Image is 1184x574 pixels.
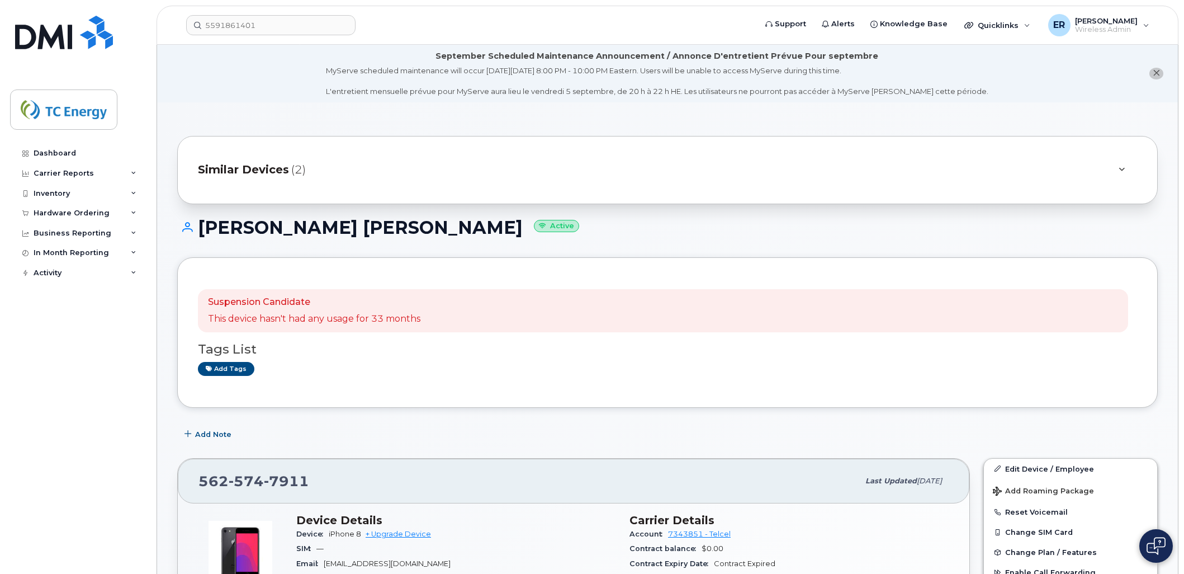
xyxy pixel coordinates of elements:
button: Reset Voicemail [984,502,1157,522]
span: Add Note [195,429,231,440]
span: [DATE] [917,477,942,485]
span: Change Plan / Features [1005,548,1097,557]
button: Add Note [177,425,241,445]
span: iPhone 8 [329,530,361,538]
span: (2) [291,162,306,178]
a: + Upgrade Device [366,530,431,538]
span: $0.00 [702,544,723,553]
span: Last updated [865,477,917,485]
p: Suspension Candidate [208,296,420,309]
div: September Scheduled Maintenance Announcement / Annonce D'entretient Prévue Pour septembre [435,50,878,62]
img: Open chat [1147,537,1166,555]
a: Add tags [198,362,254,376]
a: Edit Device / Employee [984,459,1157,479]
span: Account [629,530,668,538]
span: Contract Expired [714,559,775,568]
span: 574 [229,473,264,490]
a: 7343851 - Telcel [668,530,731,538]
button: close notification [1149,68,1163,79]
span: [EMAIL_ADDRESS][DOMAIN_NAME] [324,559,451,568]
h1: [PERSON_NAME] [PERSON_NAME] [177,218,1158,237]
button: Change Plan / Features [984,542,1157,562]
h3: Device Details [296,514,616,527]
button: Add Roaming Package [984,479,1157,502]
div: MyServe scheduled maintenance will occur [DATE][DATE] 8:00 PM - 10:00 PM Eastern. Users will be u... [326,65,988,97]
span: Add Roaming Package [993,487,1094,497]
h3: Tags List [198,342,1137,356]
span: Email [296,559,324,568]
button: Change SIM Card [984,522,1157,542]
span: Device [296,530,329,538]
small: Active [534,220,579,233]
p: This device hasn't had any usage for 33 months [208,313,420,326]
span: Contract Expiry Date [629,559,714,568]
span: 7911 [264,473,309,490]
span: 562 [198,473,309,490]
h3: Carrier Details [629,514,949,527]
span: — [316,544,324,553]
span: Similar Devices [198,162,289,178]
span: SIM [296,544,316,553]
span: Contract balance [629,544,702,553]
